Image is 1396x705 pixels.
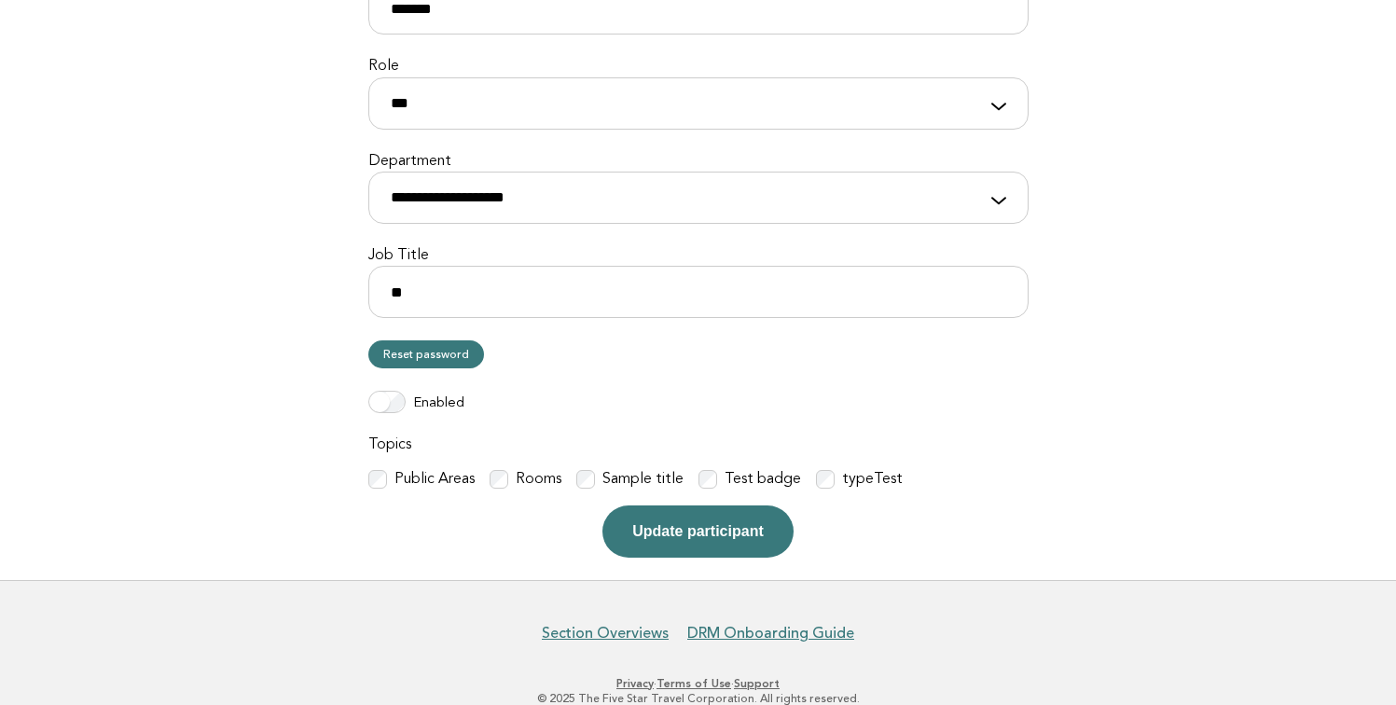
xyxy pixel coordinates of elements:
[602,470,684,490] label: Sample title
[725,470,801,490] label: Test badge
[516,470,561,490] label: Rooms
[657,677,731,690] a: Terms of Use
[368,57,1029,76] label: Role
[687,624,854,643] a: DRM Onboarding Guide
[734,677,780,690] a: Support
[616,677,654,690] a: Privacy
[842,470,903,490] label: typeTest
[368,152,1029,172] label: Department
[542,624,669,643] a: Section Overviews
[368,435,1029,455] label: Topics
[602,505,793,558] button: Update participant
[394,470,475,490] label: Public Areas
[368,246,1029,266] label: Job Title
[128,676,1269,691] p: · ·
[368,340,484,368] a: Reset password
[413,394,464,413] label: Enabled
